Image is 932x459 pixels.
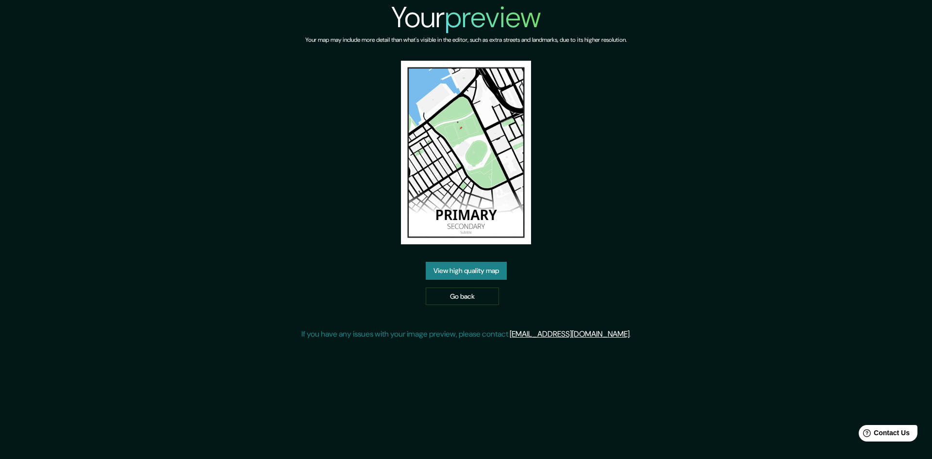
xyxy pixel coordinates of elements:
[510,329,630,339] a: [EMAIL_ADDRESS][DOMAIN_NAME]
[305,35,627,45] h6: Your map may include more detail than what's visible in the editor, such as extra streets and lan...
[301,328,631,340] p: If you have any issues with your image preview, please contact .
[426,262,507,280] a: View high quality map
[846,421,921,448] iframe: Help widget launcher
[426,288,499,306] a: Go back
[401,61,531,244] img: created-map-preview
